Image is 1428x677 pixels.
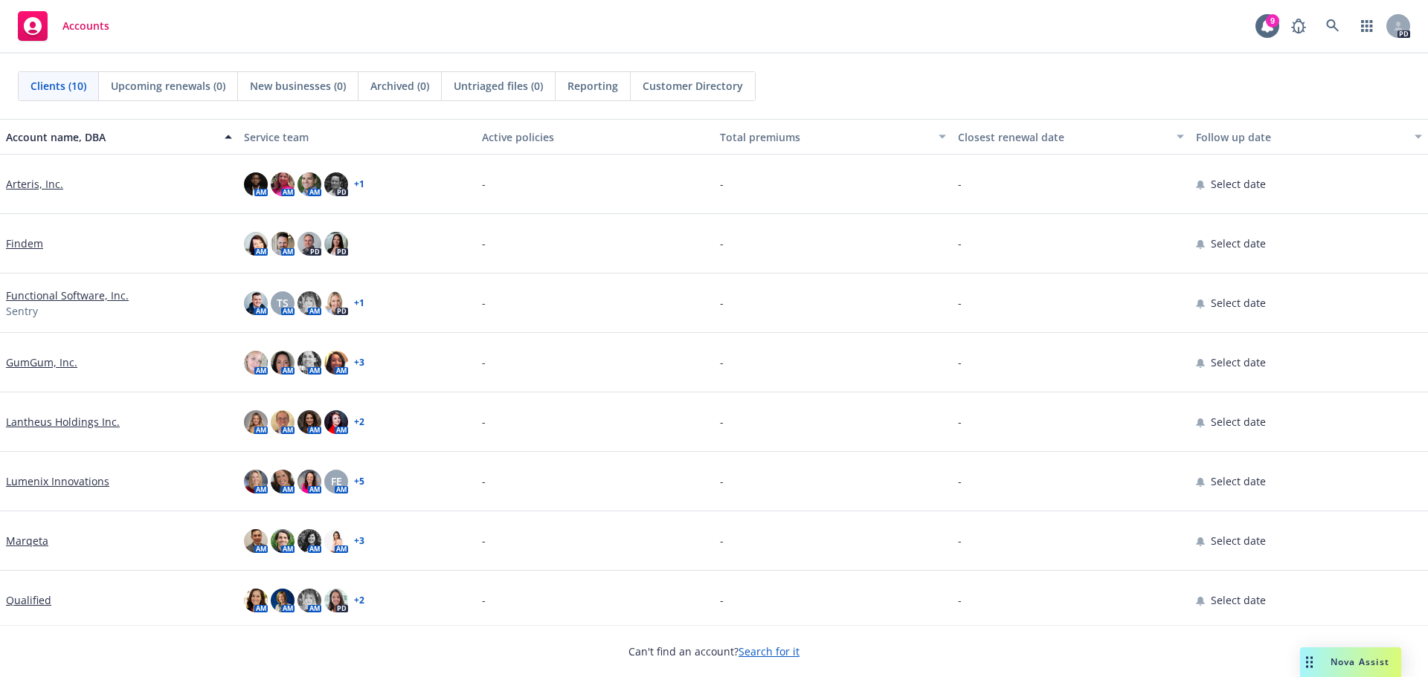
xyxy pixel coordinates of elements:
img: photo [297,470,321,493]
a: + 2 [354,418,364,427]
span: - [720,236,724,251]
div: Active policies [482,129,708,145]
a: + 2 [354,596,364,605]
div: Follow up date [1196,129,1406,145]
span: Clients (10) [30,78,86,94]
button: Closest renewal date [952,119,1190,155]
img: photo [271,470,295,493]
a: Lumenix Innovations [6,473,109,489]
span: Can't find an account? [628,644,800,659]
span: Accounts [62,20,109,32]
span: FE [331,473,342,489]
div: Closest renewal date [958,129,1168,145]
span: - [720,533,724,548]
span: - [482,176,486,192]
a: GumGum, Inc. [6,354,77,370]
img: photo [244,470,268,493]
span: Sentry [6,303,38,319]
span: - [720,592,724,608]
img: photo [244,232,268,256]
img: photo [297,410,321,434]
img: photo [324,589,348,612]
img: photo [297,291,321,315]
span: Customer Directory [643,78,743,94]
img: photo [324,351,348,375]
img: photo [324,529,348,553]
a: + 5 [354,477,364,486]
span: - [482,354,486,370]
span: - [720,414,724,430]
span: - [720,354,724,370]
span: - [958,473,962,489]
img: photo [324,172,348,196]
img: photo [244,172,268,196]
img: photo [297,172,321,196]
img: photo [324,232,348,256]
span: Nova Assist [1331,655,1389,668]
img: photo [297,589,321,612]
div: Service team [244,129,470,145]
button: Follow up date [1190,119,1428,155]
span: New businesses (0) [250,78,346,94]
span: - [482,592,486,608]
button: Total premiums [714,119,952,155]
a: Accounts [12,5,115,47]
img: photo [324,410,348,434]
span: Archived (0) [370,78,429,94]
span: - [958,236,962,251]
span: Reporting [567,78,618,94]
a: Arteris, Inc. [6,176,63,192]
button: Nova Assist [1300,647,1401,677]
a: Functional Software, Inc. [6,288,129,303]
span: - [958,592,962,608]
a: + 3 [354,537,364,545]
span: Select date [1211,473,1266,489]
div: Total premiums [720,129,930,145]
a: Report a Bug [1284,11,1313,41]
img: photo [244,529,268,553]
img: photo [244,589,268,612]
span: - [482,236,486,251]
span: Untriaged files (0) [454,78,543,94]
img: photo [297,232,321,256]
span: - [958,533,962,548]
a: Lantheus Holdings Inc. [6,414,120,430]
a: + 1 [354,180,364,189]
span: Select date [1211,176,1266,192]
span: Select date [1211,295,1266,311]
span: Select date [1211,354,1266,370]
img: photo [271,529,295,553]
span: - [958,414,962,430]
span: - [958,354,962,370]
button: Service team [238,119,476,155]
img: photo [244,351,268,375]
span: Select date [1211,533,1266,548]
div: Account name, DBA [6,129,216,145]
a: Qualified [6,592,51,608]
button: Active policies [476,119,714,155]
span: Select date [1211,236,1266,251]
img: photo [271,589,295,612]
a: Marqeta [6,533,48,548]
span: - [720,473,724,489]
img: photo [244,410,268,434]
a: + 1 [354,299,364,308]
div: 9 [1266,14,1279,27]
span: Upcoming renewals (0) [111,78,225,94]
span: - [958,176,962,192]
img: photo [271,410,295,434]
img: photo [297,351,321,375]
span: Select date [1211,414,1266,430]
img: photo [271,351,295,375]
a: + 3 [354,358,364,367]
a: Search [1318,11,1348,41]
span: - [720,295,724,311]
span: - [720,176,724,192]
img: photo [271,172,295,196]
span: - [958,295,962,311]
a: Findem [6,236,43,251]
a: Switch app [1352,11,1382,41]
img: photo [244,291,268,315]
span: TS [277,295,289,311]
span: - [482,414,486,430]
